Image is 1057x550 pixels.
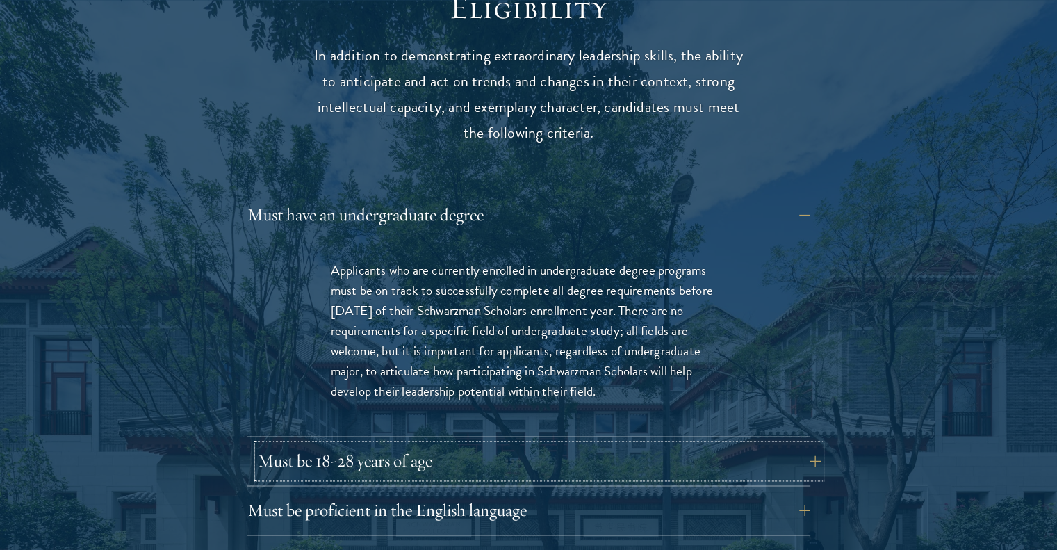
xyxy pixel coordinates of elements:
button: Must be 18-28 years of age [258,444,821,478]
button: Must be proficient in the English language [247,494,810,527]
p: In addition to demonstrating extraordinary leadership skills, the ability to anticipate and act o... [313,43,744,146]
button: Must have an undergraduate degree [247,198,810,232]
p: Applicants who are currently enrolled in undergraduate degree programs must be on track to succes... [331,260,727,401]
